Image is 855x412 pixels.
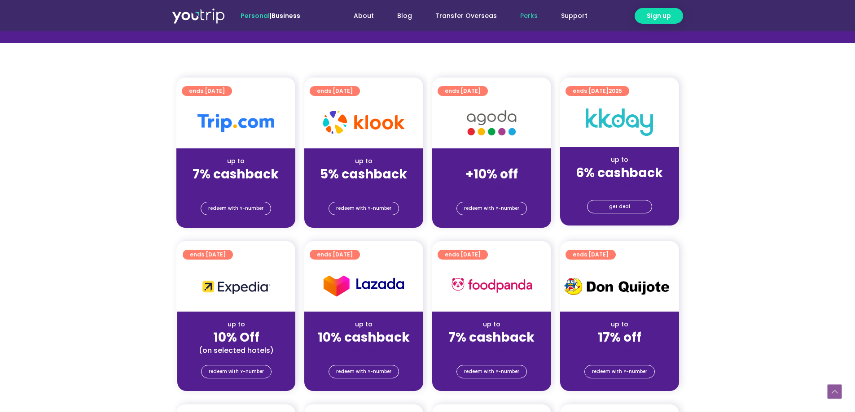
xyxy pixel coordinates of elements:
[317,250,353,260] span: ends [DATE]
[310,86,360,96] a: ends [DATE]
[209,365,264,378] span: redeem with Y-number
[439,182,544,192] div: (for stays only)
[184,320,288,329] div: up to
[190,250,226,260] span: ends [DATE]
[567,320,672,329] div: up to
[386,8,424,24] a: Blog
[182,86,232,96] a: ends [DATE]
[566,250,616,260] a: ends [DATE]
[184,156,288,166] div: up to
[456,202,527,215] a: redeem with Y-number
[609,87,622,95] span: 2025
[573,86,622,96] span: ends [DATE]
[311,182,416,192] div: (for stays only)
[311,346,416,355] div: (for stays only)
[311,320,416,329] div: up to
[241,11,300,20] span: |
[342,8,386,24] a: About
[584,365,655,378] a: redeem with Y-number
[311,156,416,166] div: up to
[272,11,300,20] a: Business
[598,329,641,346] strong: 17% off
[213,329,259,346] strong: 10% Off
[566,86,629,96] a: ends [DATE]2025
[576,164,663,182] strong: 6% cashback
[201,202,271,215] a: redeem with Y-number
[193,165,279,183] strong: 7% cashback
[184,182,288,192] div: (for stays only)
[183,250,233,260] a: ends [DATE]
[184,346,288,355] div: (on selected hotels)
[329,202,399,215] a: redeem with Y-number
[189,86,225,96] span: ends [DATE]
[567,181,672,191] div: (for stays only)
[317,86,353,96] span: ends [DATE]
[483,156,500,165] span: up to
[573,250,609,260] span: ends [DATE]
[464,365,519,378] span: redeem with Y-number
[438,250,488,260] a: ends [DATE]
[464,202,519,215] span: redeem with Y-number
[201,365,272,378] a: redeem with Y-number
[438,86,488,96] a: ends [DATE]
[329,365,399,378] a: redeem with Y-number
[567,346,672,355] div: (for stays only)
[318,329,410,346] strong: 10% cashback
[439,320,544,329] div: up to
[567,155,672,165] div: up to
[635,8,683,24] a: Sign up
[456,365,527,378] a: redeem with Y-number
[439,346,544,355] div: (for stays only)
[208,202,263,215] span: redeem with Y-number
[549,8,599,24] a: Support
[310,250,360,260] a: ends [DATE]
[336,365,391,378] span: redeem with Y-number
[424,8,509,24] a: Transfer Overseas
[448,329,535,346] strong: 7% cashback
[336,202,391,215] span: redeem with Y-number
[324,8,599,24] nav: Menu
[241,11,270,20] span: Personal
[320,165,407,183] strong: 5% cashback
[509,8,549,24] a: Perks
[647,11,671,21] span: Sign up
[445,250,481,260] span: ends [DATE]
[592,365,647,378] span: redeem with Y-number
[609,200,630,213] span: get deal
[465,165,518,183] strong: +10% off
[587,200,652,213] a: get deal
[445,86,481,96] span: ends [DATE]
